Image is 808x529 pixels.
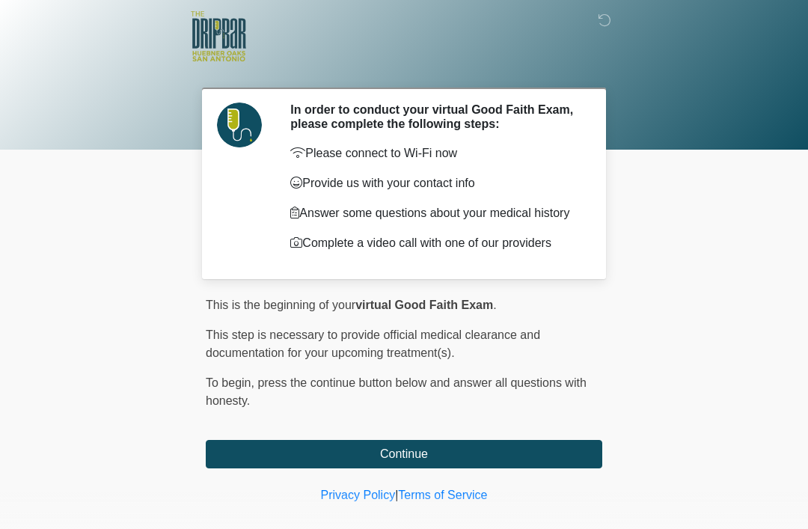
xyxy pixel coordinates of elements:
p: Please connect to Wi-Fi now [290,144,580,162]
p: Provide us with your contact info [290,174,580,192]
span: This is the beginning of your [206,299,355,311]
a: | [395,489,398,501]
span: This step is necessary to provide official medical clearance and documentation for your upcoming ... [206,328,540,359]
img: Agent Avatar [217,103,262,147]
button: Continue [206,440,602,468]
h2: In order to conduct your virtual Good Faith Exam, please complete the following steps: [290,103,580,131]
a: Terms of Service [398,489,487,501]
span: . [493,299,496,311]
strong: virtual Good Faith Exam [355,299,493,311]
span: To begin, [206,376,257,389]
a: Privacy Policy [321,489,396,501]
img: The DRIPBaR - The Strand at Huebner Oaks Logo [191,11,246,61]
p: Answer some questions about your medical history [290,204,580,222]
span: press the continue button below and answer all questions with honesty. [206,376,587,407]
p: Complete a video call with one of our providers [290,234,580,252]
